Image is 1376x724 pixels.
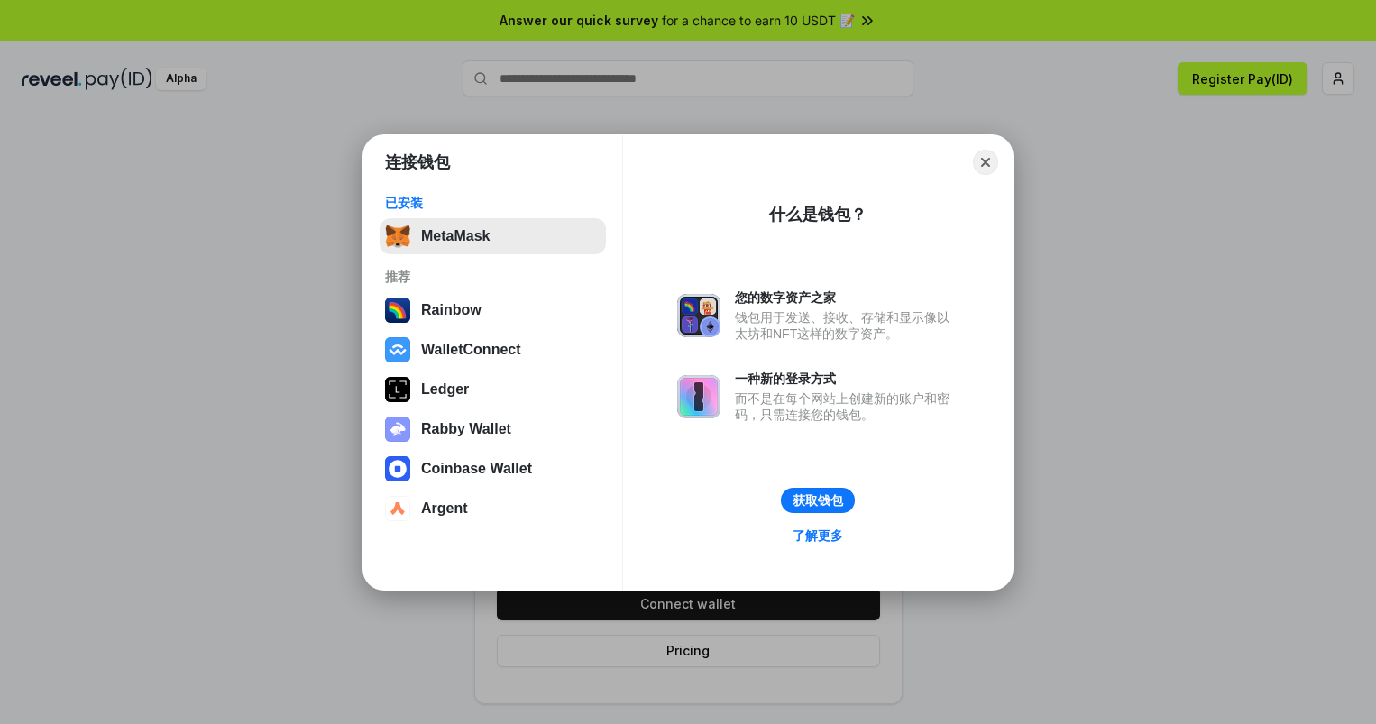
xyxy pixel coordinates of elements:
div: 已安装 [385,195,601,211]
div: 钱包用于发送、接收、存储和显示像以太坊和NFT这样的数字资产。 [735,309,959,342]
div: WalletConnect [421,342,521,358]
div: MetaMask [421,228,490,244]
button: Rabby Wallet [380,411,606,447]
div: Ledger [421,381,469,398]
div: 推荐 [385,269,601,285]
a: 了解更多 [782,524,854,547]
div: 而不是在每个网站上创建新的账户和密码，只需连接您的钱包。 [735,390,959,423]
div: 什么是钱包？ [769,204,867,225]
div: 获取钱包 [793,492,843,509]
img: svg+xml,%3Csvg%20xmlns%3D%22http%3A%2F%2Fwww.w3.org%2F2000%2Fsvg%22%20fill%3D%22none%22%20viewBox... [385,417,410,442]
button: Argent [380,490,606,527]
div: 您的数字资产之家 [735,289,959,306]
button: MetaMask [380,218,606,254]
div: Coinbase Wallet [421,461,532,477]
button: Coinbase Wallet [380,451,606,487]
img: svg+xml,%3Csvg%20fill%3D%22none%22%20height%3D%2233%22%20viewBox%3D%220%200%2035%2033%22%20width%... [385,224,410,249]
img: svg+xml,%3Csvg%20width%3D%2228%22%20height%3D%2228%22%20viewBox%3D%220%200%2028%2028%22%20fill%3D... [385,456,410,481]
div: Argent [421,500,468,517]
img: svg+xml,%3Csvg%20width%3D%22120%22%20height%3D%22120%22%20viewBox%3D%220%200%20120%20120%22%20fil... [385,298,410,323]
div: 一种新的登录方式 [735,371,959,387]
button: Ledger [380,371,606,408]
div: Rainbow [421,302,482,318]
button: 获取钱包 [781,488,855,513]
img: svg+xml,%3Csvg%20xmlns%3D%22http%3A%2F%2Fwww.w3.org%2F2000%2Fsvg%22%20fill%3D%22none%22%20viewBox... [677,375,720,418]
img: svg+xml,%3Csvg%20width%3D%2228%22%20height%3D%2228%22%20viewBox%3D%220%200%2028%2028%22%20fill%3D... [385,496,410,521]
div: Rabby Wallet [421,421,511,437]
img: svg+xml,%3Csvg%20width%3D%2228%22%20height%3D%2228%22%20viewBox%3D%220%200%2028%2028%22%20fill%3D... [385,337,410,362]
div: 了解更多 [793,527,843,544]
button: WalletConnect [380,332,606,368]
h1: 连接钱包 [385,151,450,173]
img: svg+xml,%3Csvg%20xmlns%3D%22http%3A%2F%2Fwww.w3.org%2F2000%2Fsvg%22%20fill%3D%22none%22%20viewBox... [677,294,720,337]
img: svg+xml,%3Csvg%20xmlns%3D%22http%3A%2F%2Fwww.w3.org%2F2000%2Fsvg%22%20width%3D%2228%22%20height%3... [385,377,410,402]
button: Rainbow [380,292,606,328]
button: Close [973,150,998,175]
